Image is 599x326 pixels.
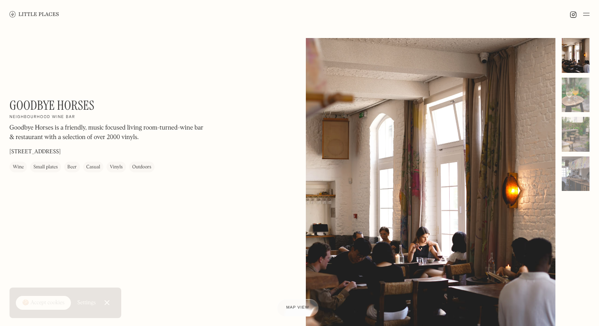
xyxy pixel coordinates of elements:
[22,299,65,307] div: 🍪 Accept cookies
[77,300,96,305] div: Settings
[110,163,123,171] div: Vinyls
[10,148,61,156] p: [STREET_ADDRESS]
[77,294,96,312] a: Settings
[67,163,77,171] div: Beer
[132,163,151,171] div: Outdoors
[10,114,75,120] h2: Neighbourhood wine bar
[86,163,100,171] div: Casual
[99,295,115,311] a: Close Cookie Popup
[286,305,309,310] span: Map view
[10,98,94,113] h1: Goodbye Horses
[13,163,24,171] div: Wine
[10,123,223,142] p: Goodbye Horses is a friendly, music focused living room-turned-wine bar & restaurant with a selec...
[277,299,319,316] a: Map view
[33,163,58,171] div: Small plates
[16,296,71,310] a: 🍪 Accept cookies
